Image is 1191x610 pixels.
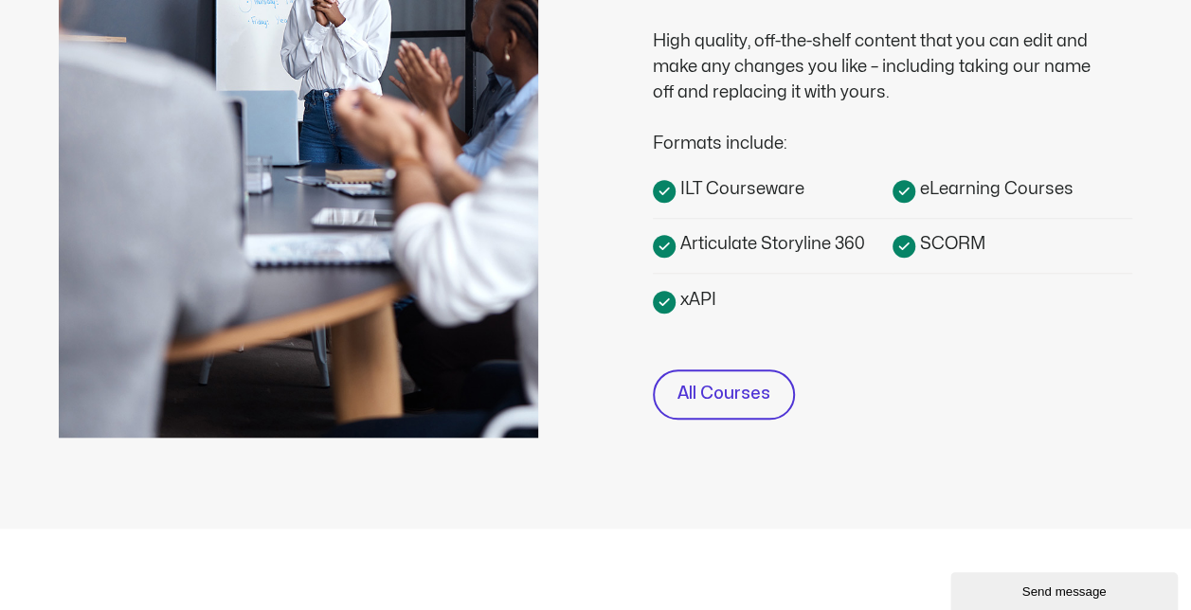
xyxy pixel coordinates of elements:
[653,230,893,258] a: Articulate Storyline 360
[653,28,1108,105] div: High quality, off-the-shelf content that you can edit and make any changes you like – including t...
[915,231,985,257] span: SCORM
[676,231,865,257] span: Articulate Storyline 360
[653,369,795,420] a: All Courses
[677,381,770,408] span: All Courses
[950,568,1182,610] iframe: chat widget
[676,287,716,313] span: xAPI
[653,105,1108,156] div: Formats include:
[676,176,804,202] span: ILT Courseware
[893,230,1132,258] a: SCORM
[653,175,893,203] a: ILT Courseware
[915,176,1074,202] span: eLearning Courses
